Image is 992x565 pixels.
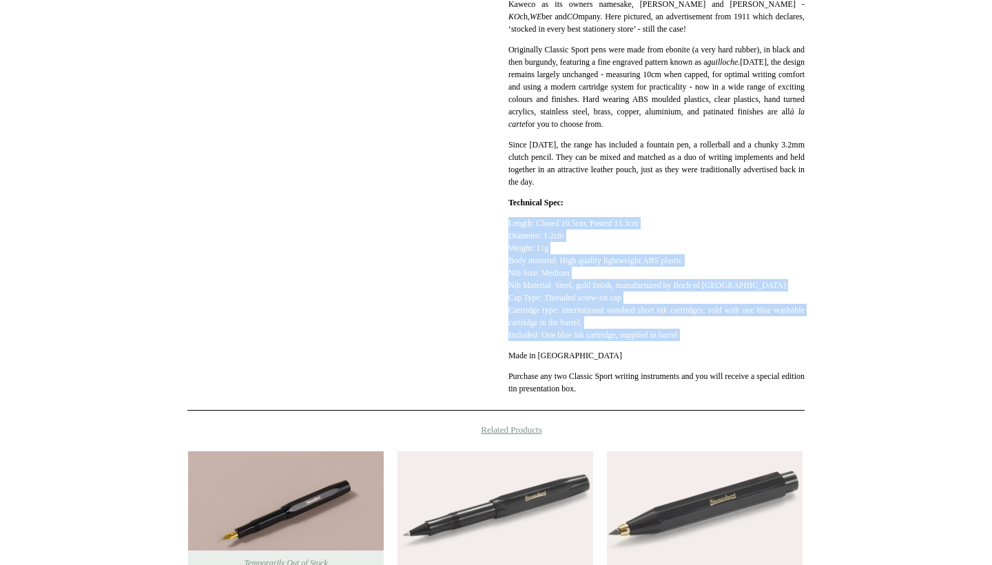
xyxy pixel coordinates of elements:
em: KO [508,12,520,21]
em: guilloche. [707,57,741,67]
p: Made in [GEOGRAPHIC_DATA] [508,349,805,362]
p: Since [DATE], the range has included a fountain pen, a rollerball and a chunky 3.2mm clutch penci... [508,138,805,188]
p: Purchase any two Classic Sport writing instruments and you will receive a special edition tin pre... [508,370,805,395]
em: WE [530,12,541,21]
h4: Related Products [152,424,840,435]
em: CO [567,12,579,21]
strong: Technical Spec: [508,198,564,207]
p: Originally Classic Sport pens were made from ebonite (a very hard rubber), in black and then burg... [508,43,805,130]
p: Length: Closed 10.5cm, Posted 13.3cm Diameter: 1.2cm Weight: 11g Body material: High quality ligh... [508,217,805,341]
